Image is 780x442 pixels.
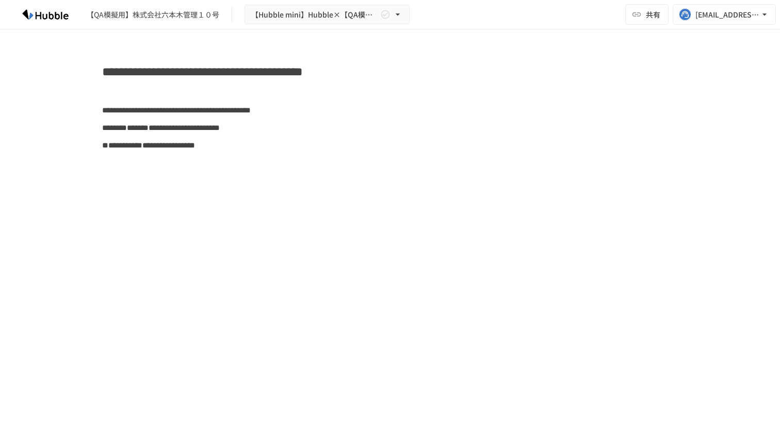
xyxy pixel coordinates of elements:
img: HzDRNkGCf7KYO4GfwKnzITak6oVsp5RHeZBEM1dQFiQ [12,6,78,23]
button: [EMAIL_ADDRESS][DOMAIN_NAME] [673,4,776,25]
button: 【Hubble mini】Hubble×【QA模擬用】株式会社六本木管理１０号 オンボーディングプロジェクト [245,5,410,25]
span: 共有 [646,9,660,20]
div: 【QA模擬用】株式会社六本木管理１０号 [87,9,219,20]
button: 共有 [625,4,669,25]
div: [EMAIL_ADDRESS][DOMAIN_NAME] [695,8,759,21]
span: 【Hubble mini】Hubble×【QA模擬用】株式会社六本木管理１０号 オンボーディングプロジェクト [251,8,378,21]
